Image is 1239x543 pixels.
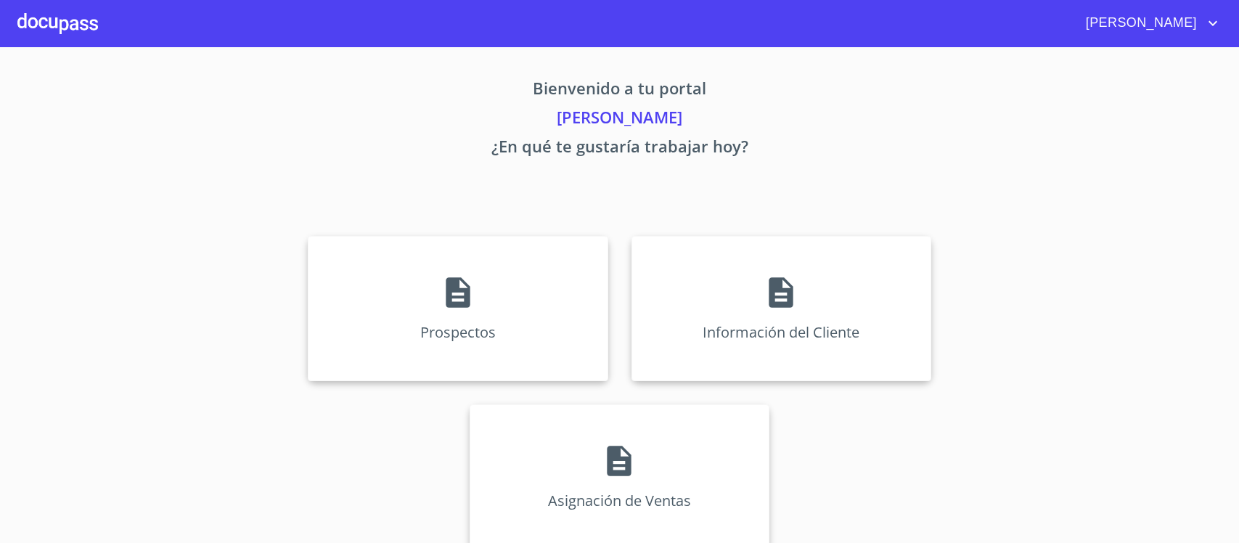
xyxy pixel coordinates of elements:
p: Asignación de Ventas [548,491,691,510]
button: account of current user [1075,12,1222,35]
span: [PERSON_NAME] [1075,12,1204,35]
p: [PERSON_NAME] [173,105,1067,134]
p: Prospectos [420,322,496,342]
p: Información del Cliente [703,322,859,342]
p: ¿En qué te gustaría trabajar hoy? [173,134,1067,163]
p: Bienvenido a tu portal [173,76,1067,105]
